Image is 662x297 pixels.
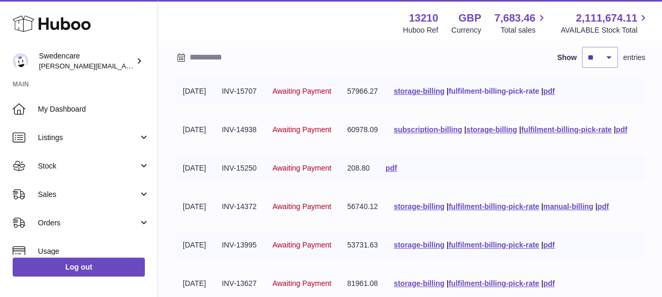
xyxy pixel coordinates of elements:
span: | [541,241,544,249]
span: | [541,202,544,211]
span: | [464,125,466,134]
a: storage-billing [393,87,444,95]
a: pdf [616,125,627,134]
a: pdf [543,87,555,95]
td: [DATE] [175,155,214,181]
a: pdf [597,202,609,211]
a: fulfilment-billing-pick-rate [449,202,539,211]
td: [DATE] [175,271,214,296]
td: INV-13627 [214,271,264,296]
td: INV-15250 [214,155,264,181]
td: [DATE] [175,232,214,258]
span: 7,683.46 [495,11,536,25]
span: Awaiting Payment [272,202,331,211]
div: Huboo Ref [403,25,438,35]
span: Stock [38,161,139,171]
td: [DATE] [175,194,214,220]
span: Sales [38,190,139,200]
a: 2,111,674.11 AVAILABLE Stock Total [560,11,649,35]
span: | [541,279,544,288]
span: Awaiting Payment [272,279,331,288]
a: storage-billing [393,241,444,249]
span: | [614,125,616,134]
span: entries [623,53,645,63]
a: pdf [543,241,555,249]
span: AVAILABLE Stock Total [560,25,649,35]
span: Awaiting Payment [272,164,331,172]
span: My Dashboard [38,104,150,114]
a: storage-billing [393,279,444,288]
td: [DATE] [175,117,214,143]
span: Awaiting Payment [272,241,331,249]
a: fulfilment-billing-pick-rate [449,241,539,249]
span: Orders [38,218,139,228]
strong: 13210 [409,11,438,25]
td: INV-14938 [214,117,264,143]
span: Total sales [500,25,547,35]
span: | [595,202,597,211]
td: [DATE] [175,78,214,104]
td: 208.80 [339,155,378,181]
a: Log out [13,258,145,276]
td: 56740.12 [339,194,386,220]
td: 57966.27 [339,78,386,104]
a: 7,683.46 Total sales [495,11,548,35]
img: simon.shaw@swedencare.co.uk [13,53,28,69]
a: subscription-billing [393,125,462,134]
strong: GBP [458,11,481,25]
span: | [519,125,521,134]
span: | [447,279,449,288]
span: | [541,87,544,95]
td: INV-14372 [214,194,264,220]
td: 81961.08 [339,271,386,296]
span: | [447,87,449,95]
span: Listings [38,133,139,143]
span: | [447,202,449,211]
span: | [447,241,449,249]
span: Awaiting Payment [272,125,331,134]
a: manual-billing [543,202,593,211]
td: 60978.09 [339,117,386,143]
a: pdf [543,279,555,288]
a: fulfilment-billing-pick-rate [521,125,611,134]
span: [PERSON_NAME][EMAIL_ADDRESS][PERSON_NAME][DOMAIN_NAME] [39,62,268,70]
span: 2,111,674.11 [576,11,637,25]
td: 53731.63 [339,232,386,258]
div: Swedencare [39,51,134,71]
span: Awaiting Payment [272,87,331,95]
a: fulfilment-billing-pick-rate [449,87,539,95]
a: storage-billing [466,125,517,134]
a: storage-billing [393,202,444,211]
a: pdf [386,164,397,172]
td: INV-13995 [214,232,264,258]
div: Currency [451,25,481,35]
label: Show [557,53,577,63]
a: fulfilment-billing-pick-rate [449,279,539,288]
span: Usage [38,246,150,256]
td: INV-15707 [214,78,264,104]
